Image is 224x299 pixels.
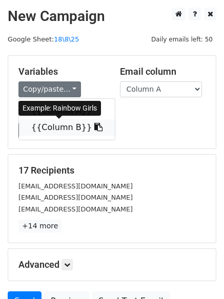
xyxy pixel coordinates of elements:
small: [EMAIL_ADDRESS][DOMAIN_NAME] [18,194,133,201]
span: Daily emails left: 50 [148,34,216,45]
a: Copy/paste... [18,81,81,97]
h5: Advanced [18,259,206,270]
small: Google Sheet: [8,35,79,43]
h5: Variables [18,66,105,77]
h2: New Campaign [8,8,216,25]
small: [EMAIL_ADDRESS][DOMAIN_NAME] [18,205,133,213]
h5: 17 Recipients [18,165,206,176]
div: Example: Rainbow Girls [18,101,101,116]
h5: Email column [120,66,206,77]
a: {{Column B}} [19,119,115,136]
a: 18\8\25 [54,35,79,43]
a: Daily emails left: 50 [148,35,216,43]
small: [EMAIL_ADDRESS][DOMAIN_NAME] [18,182,133,190]
a: +14 more [18,220,62,232]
